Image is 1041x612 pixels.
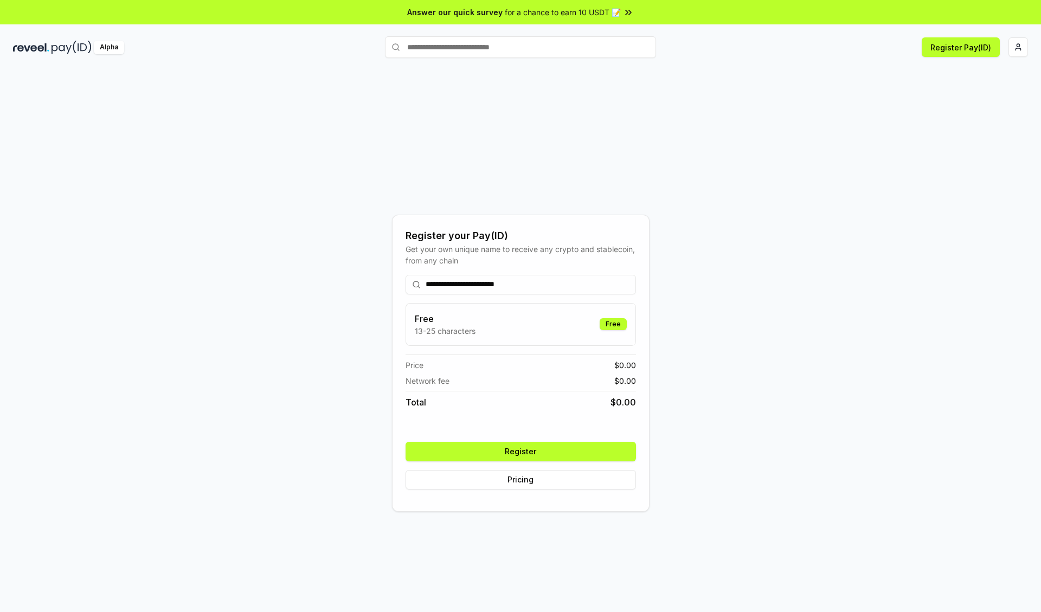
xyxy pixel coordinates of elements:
[13,41,49,54] img: reveel_dark
[614,359,636,371] span: $ 0.00
[611,396,636,409] span: $ 0.00
[415,312,475,325] h3: Free
[406,470,636,489] button: Pricing
[406,375,449,386] span: Network fee
[407,7,503,18] span: Answer our quick survey
[406,396,426,409] span: Total
[94,41,124,54] div: Alpha
[406,243,636,266] div: Get your own unique name to receive any crypto and stablecoin, from any chain
[52,41,92,54] img: pay_id
[505,7,621,18] span: for a chance to earn 10 USDT 📝
[406,228,636,243] div: Register your Pay(ID)
[406,359,423,371] span: Price
[406,442,636,461] button: Register
[415,325,475,337] p: 13-25 characters
[614,375,636,386] span: $ 0.00
[600,318,627,330] div: Free
[922,37,1000,57] button: Register Pay(ID)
